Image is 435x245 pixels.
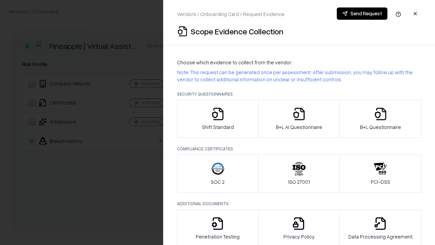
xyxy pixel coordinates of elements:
button: PCI-DSS [340,154,421,193]
p: Penetration Testing [196,233,240,240]
p: Shift Standard [202,124,234,131]
button: B+L AI Questionnaire [258,100,340,138]
p: Privacy Policy [283,233,315,240]
button: Send Request [337,7,387,20]
p: Additional Documents [177,201,421,207]
p: SOC 2 [211,178,225,185]
p: Compliance Certificates [177,146,421,152]
button: ISO 27001 [258,154,340,193]
p: B+L Questionnaire [360,124,401,131]
button: B+L Questionnaire [340,100,421,138]
p: Choose which evidence to collect from the vendor: [177,59,421,66]
p: Vendors / Onboarding Card / Request Evidence [177,11,284,18]
p: Scope Evidence Collection [191,26,283,37]
p: Data Processing Agreement [348,233,413,240]
p: PCI-DSS [371,178,390,185]
button: SOC 2 [177,154,259,193]
p: Note: This request can be generated once per assessment. After submission, you may follow up with... [177,69,421,83]
p: ISO 27001 [288,178,310,185]
p: B+L AI Questionnaire [276,124,322,131]
button: Shift Standard [177,100,259,138]
p: Security Questionnaires [177,91,421,97]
